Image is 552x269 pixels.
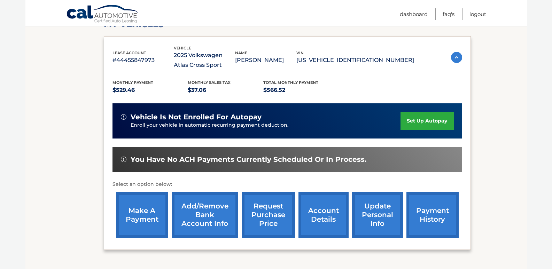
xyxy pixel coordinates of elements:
[401,112,453,130] a: set up autopay
[298,192,349,238] a: account details
[131,121,401,129] p: Enroll your vehicle in automatic recurring payment deduction.
[174,46,191,50] span: vehicle
[263,80,318,85] span: Total Monthly Payment
[174,50,235,70] p: 2025 Volkswagen Atlas Cross Sport
[131,155,366,164] span: You have no ACH payments currently scheduled or in process.
[188,85,263,95] p: $37.06
[352,192,403,238] a: update personal info
[235,55,296,65] p: [PERSON_NAME]
[116,192,168,238] a: make a payment
[235,50,247,55] span: name
[112,50,146,55] span: lease account
[66,5,139,25] a: Cal Automotive
[121,114,126,120] img: alert-white.svg
[112,85,188,95] p: $529.46
[242,192,295,238] a: request purchase price
[112,180,462,189] p: Select an option below:
[172,192,238,238] a: Add/Remove bank account info
[406,192,459,238] a: payment history
[121,157,126,162] img: alert-white.svg
[296,50,304,55] span: vin
[112,80,153,85] span: Monthly Payment
[188,80,231,85] span: Monthly sales Tax
[443,8,454,20] a: FAQ's
[263,85,339,95] p: $566.52
[131,113,262,121] span: vehicle is not enrolled for autopay
[400,8,428,20] a: Dashboard
[469,8,486,20] a: Logout
[296,55,414,65] p: [US_VEHICLE_IDENTIFICATION_NUMBER]
[451,52,462,63] img: accordion-active.svg
[112,55,174,65] p: #44455847973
